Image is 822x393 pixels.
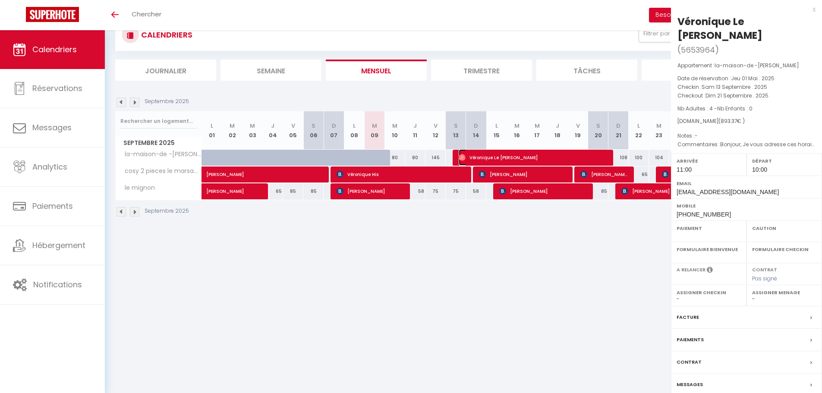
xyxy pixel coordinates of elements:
[681,44,715,55] span: 5653964
[677,117,816,126] div: [DOMAIN_NAME]
[718,117,745,125] span: ( € )
[677,211,731,218] span: [PHONE_NUMBER]
[702,83,767,91] span: Sam 13 Septembre . 2025
[731,75,775,82] span: Jeu 01 Mai . 2025
[671,4,816,15] div: x
[705,92,768,99] span: Dim 21 Septembre . 2025
[715,62,799,69] span: la-maison-de -[PERSON_NAME]
[677,140,816,149] p: Commentaires :
[677,166,692,173] span: 11:00
[721,117,737,125] span: 893.37
[677,74,816,83] p: Date de réservation :
[677,132,816,140] p: Notes :
[677,15,816,42] div: Véronique Le [PERSON_NAME]
[677,44,719,56] span: ( )
[752,266,777,272] label: Contrat
[752,166,767,173] span: 10:00
[677,335,704,344] label: Paiements
[677,105,753,112] span: Nb Adultes : 4 -
[677,189,779,195] span: [EMAIL_ADDRESS][DOMAIN_NAME]
[677,201,816,210] label: Mobile
[677,157,741,165] label: Arrivée
[677,61,816,70] p: Appartement :
[752,275,777,282] span: Pas signé
[677,358,702,367] label: Contrat
[752,245,816,254] label: Formulaire Checkin
[677,224,741,233] label: Paiement
[7,3,33,29] button: Ouvrir le widget de chat LiveChat
[677,266,705,274] label: A relancer
[752,224,816,233] label: Caution
[677,313,699,322] label: Facture
[707,266,713,276] i: Sélectionner OUI si vous souhaiter envoyer les séquences de messages post-checkout
[752,157,816,165] label: Départ
[677,288,741,297] label: Assigner Checkin
[677,380,703,389] label: Messages
[752,288,816,297] label: Assigner Menage
[677,91,816,100] p: Checkout :
[695,132,698,139] span: -
[677,245,741,254] label: Formulaire Bienvenue
[717,105,753,112] span: Nb Enfants : 0
[677,179,816,188] label: Email
[677,83,816,91] p: Checkin :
